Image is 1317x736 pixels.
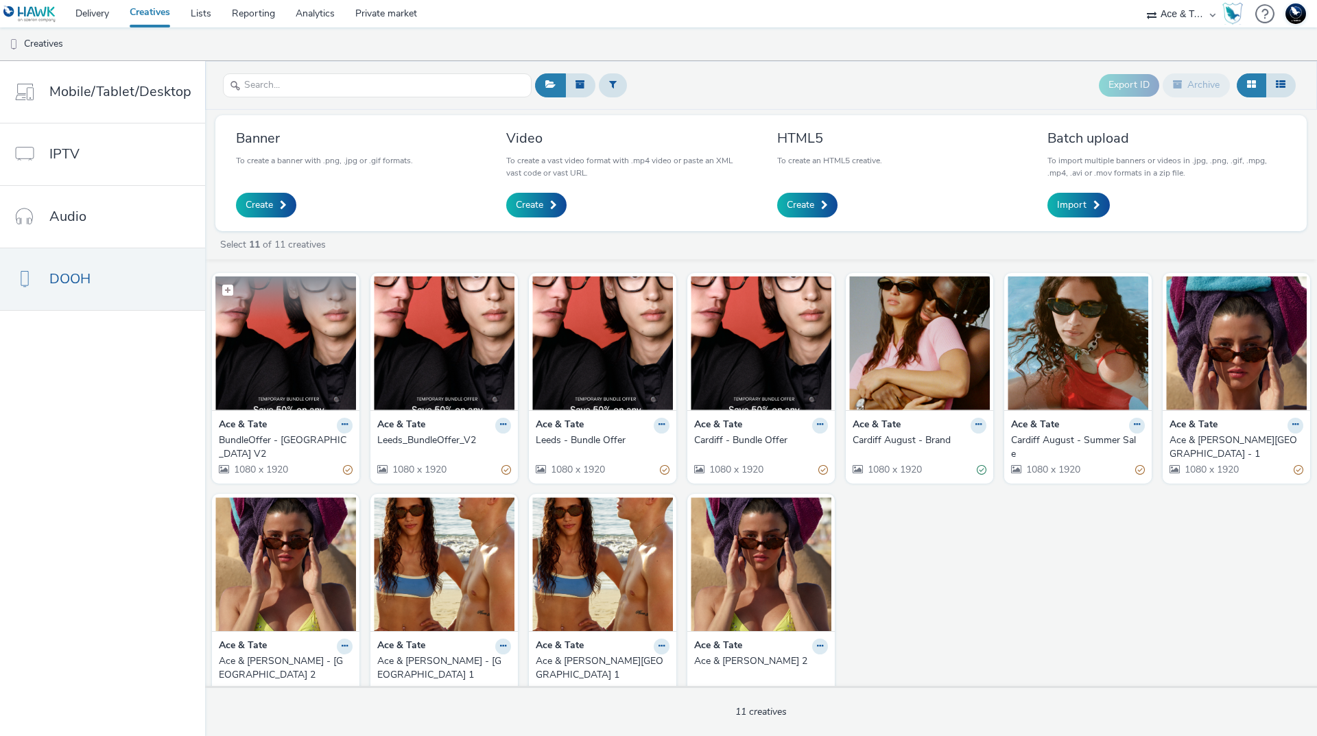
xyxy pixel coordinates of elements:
[1294,462,1303,477] div: Partially valid
[1222,3,1243,25] img: Hawk Academy
[977,462,986,477] div: Valid
[536,654,664,682] div: Ace & [PERSON_NAME][GEOGRAPHIC_DATA] 1
[49,144,80,164] span: IPTV
[818,683,828,698] div: Valid
[1047,129,1286,147] h3: Batch upload
[223,73,532,97] input: Search...
[374,497,514,631] img: Ace & Tate - Cardiff 1 visual
[777,193,838,217] a: Create
[1170,434,1298,462] div: Ace & [PERSON_NAME][GEOGRAPHIC_DATA] - 1
[694,654,828,668] a: Ace & [PERSON_NAME] 2
[1170,434,1303,462] a: Ace & [PERSON_NAME][GEOGRAPHIC_DATA] - 1
[691,276,831,410] img: Cardiff - Bundle Offer visual
[377,654,506,682] div: Ace & [PERSON_NAME] - [GEOGRAPHIC_DATA] 1
[377,434,506,447] div: Leeds_BundleOffer_V2
[549,684,605,697] span: 1080 x 1920
[343,683,353,698] div: Valid
[1166,276,1307,410] img: Ace & Tate Amersfoort - 1 visual
[236,154,413,167] p: To create a banner with .png, .jpg or .gif formats.
[777,129,882,147] h3: HTML5
[1057,198,1087,212] span: Import
[694,434,822,447] div: Cardiff - Bundle Offer
[219,434,347,462] div: BundleOffer - [GEOGRAPHIC_DATA] V2
[219,639,267,654] strong: Ace & Tate
[249,238,260,251] strong: 11
[391,463,447,476] span: 1080 x 1920
[1099,74,1159,96] button: Export ID
[377,654,511,682] a: Ace & [PERSON_NAME] - [GEOGRAPHIC_DATA] 1
[536,418,584,434] strong: Ace & Tate
[1266,73,1296,97] button: Table
[660,683,669,698] div: Valid
[219,654,353,682] a: Ace & [PERSON_NAME] - [GEOGRAPHIC_DATA] 2
[532,276,673,410] img: Leeds - Bundle Offer visual
[1135,462,1145,477] div: Partially valid
[377,434,511,447] a: Leeds_BundleOffer_V2
[506,129,745,147] h3: Video
[233,684,288,697] span: 1080 x 1920
[1183,463,1239,476] span: 1080 x 1920
[374,276,514,410] img: Leeds_BundleOffer_V2 visual
[215,497,356,631] img: Ace & Tate - Cardiff 2 visual
[532,497,673,631] img: Ace & Tate - Leeds 1 visual
[691,497,831,631] img: Ace & Tate - Leeds 2 visual
[853,434,986,447] a: Cardiff August - Brand
[501,683,511,698] div: Valid
[1222,3,1248,25] a: Hawk Academy
[660,462,669,477] div: Partially valid
[708,684,763,697] span: 1080 x 1920
[853,418,901,434] strong: Ace & Tate
[506,154,745,179] p: To create a vast video format with .mp4 video or paste an XML vast code or vast URL.
[708,463,763,476] span: 1080 x 1920
[246,198,273,212] span: Create
[501,462,511,477] div: Partially valid
[735,705,787,718] span: 11 creatives
[1237,73,1266,97] button: Grid
[49,82,191,102] span: Mobile/Tablet/Desktop
[1008,276,1148,410] img: Cardiff August - Summer Sale visual
[219,434,353,462] a: BundleOffer - [GEOGRAPHIC_DATA] V2
[215,276,356,410] img: BundleOffer - Cardiff V2 visual
[1025,463,1080,476] span: 1080 x 1920
[377,418,425,434] strong: Ace & Tate
[219,238,331,251] a: Select of 11 creatives
[219,654,347,682] div: Ace & [PERSON_NAME] - [GEOGRAPHIC_DATA] 2
[694,654,822,668] div: Ace & [PERSON_NAME] 2
[1047,193,1110,217] a: Import
[866,463,922,476] span: 1080 x 1920
[853,434,981,447] div: Cardiff August - Brand
[7,38,21,51] img: dooh
[377,639,425,654] strong: Ace & Tate
[694,639,742,654] strong: Ace & Tate
[1285,3,1306,24] img: Support Hawk
[516,198,543,212] span: Create
[536,639,584,654] strong: Ace & Tate
[694,434,828,447] a: Cardiff - Bundle Offer
[787,198,814,212] span: Create
[1011,434,1139,462] div: Cardiff August - Summer Sale
[233,463,288,476] span: 1080 x 1920
[1011,418,1059,434] strong: Ace & Tate
[391,684,447,697] span: 1080 x 1920
[343,462,353,477] div: Partially valid
[219,418,267,434] strong: Ace & Tate
[536,434,664,447] div: Leeds - Bundle Offer
[49,269,91,289] span: DOOH
[236,193,296,217] a: Create
[49,206,86,226] span: Audio
[1163,73,1230,97] button: Archive
[3,5,56,23] img: undefined Logo
[506,193,567,217] a: Create
[236,129,413,147] h3: Banner
[1047,154,1286,179] p: To import multiple banners or videos in .jpg, .png, .gif, .mpg, .mp4, .avi or .mov formats in a z...
[536,434,669,447] a: Leeds - Bundle Offer
[818,462,828,477] div: Partially valid
[1170,418,1218,434] strong: Ace & Tate
[777,154,882,167] p: To create an HTML5 creative.
[549,463,605,476] span: 1080 x 1920
[1011,434,1145,462] a: Cardiff August - Summer Sale
[536,654,669,682] a: Ace & [PERSON_NAME][GEOGRAPHIC_DATA] 1
[849,276,990,410] img: Cardiff August - Brand visual
[694,418,742,434] strong: Ace & Tate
